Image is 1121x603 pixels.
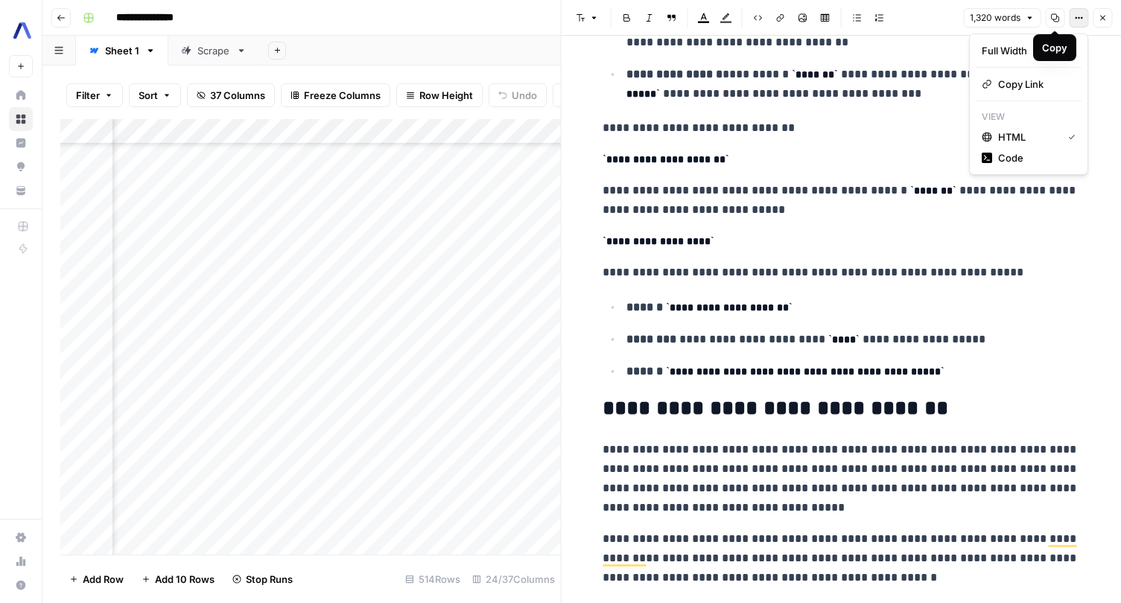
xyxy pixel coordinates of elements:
span: HTML [998,130,1056,144]
span: Copy Link [998,77,1070,92]
a: Sheet 1 [76,36,168,66]
button: Help + Support [9,573,33,597]
a: Usage [9,549,33,573]
span: Sort [139,88,158,103]
span: 37 Columns [210,88,265,103]
span: 1,320 words [970,11,1020,25]
button: Filter [66,83,123,107]
div: Full Width [982,43,1051,58]
button: Sort [129,83,181,107]
button: Add 10 Rows [133,567,223,591]
button: Stop Runs [223,567,302,591]
a: Scrape [168,36,259,66]
div: Sheet 1 [105,43,139,58]
span: Freeze Columns [304,88,381,103]
button: 1,320 words [963,8,1041,28]
div: 514 Rows [399,567,466,591]
div: Scrape [197,43,230,58]
button: Add Row [60,567,133,591]
img: AssemblyAI Logo [9,17,36,44]
button: Workspace: AssemblyAI [9,12,33,49]
a: Home [9,83,33,107]
button: 37 Columns [187,83,275,107]
p: View [976,107,1082,127]
button: Row Height [396,83,483,107]
a: Your Data [9,179,33,202]
span: Add 10 Rows [155,572,215,587]
button: Undo [489,83,547,107]
div: 24/37 Columns [466,567,561,591]
span: Undo [512,88,537,103]
span: Add Row [83,572,124,587]
span: Row Height [419,88,473,103]
button: Freeze Columns [281,83,390,107]
a: Opportunities [9,155,33,179]
span: Code [998,150,1070,165]
a: Browse [9,107,33,131]
a: Insights [9,131,33,155]
a: Settings [9,526,33,549]
span: Stop Runs [246,572,293,587]
span: Filter [76,88,100,103]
